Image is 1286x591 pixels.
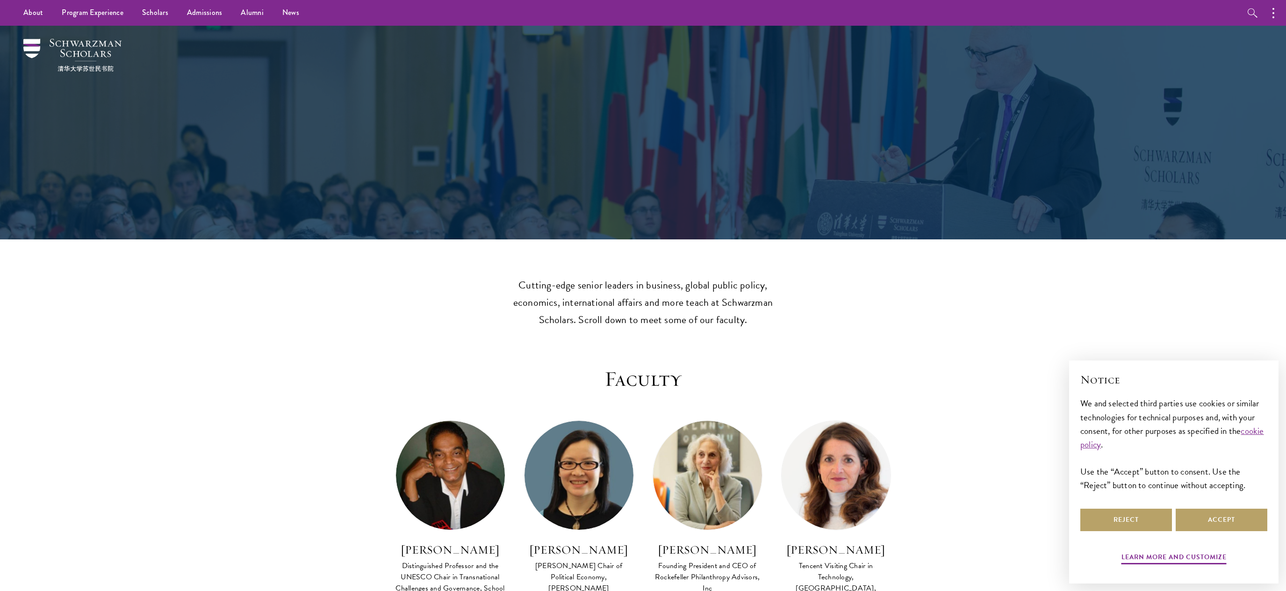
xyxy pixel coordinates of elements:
[1176,509,1267,531] button: Accept
[781,542,891,558] h3: [PERSON_NAME]
[1080,396,1267,491] div: We and selected third parties use cookies or similar technologies for technical purposes and, wit...
[395,542,505,558] h3: [PERSON_NAME]
[653,542,762,558] h3: [PERSON_NAME]
[1080,509,1172,531] button: Reject
[524,542,634,558] h3: [PERSON_NAME]
[1121,551,1227,566] button: Learn more and customize
[510,277,776,329] p: Cutting-edge senior leaders in business, global public policy, economics, international affairs a...
[1080,424,1264,451] a: cookie policy
[391,366,896,392] h3: Faculty
[1080,372,1267,388] h2: Notice
[23,39,122,72] img: Schwarzman Scholars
